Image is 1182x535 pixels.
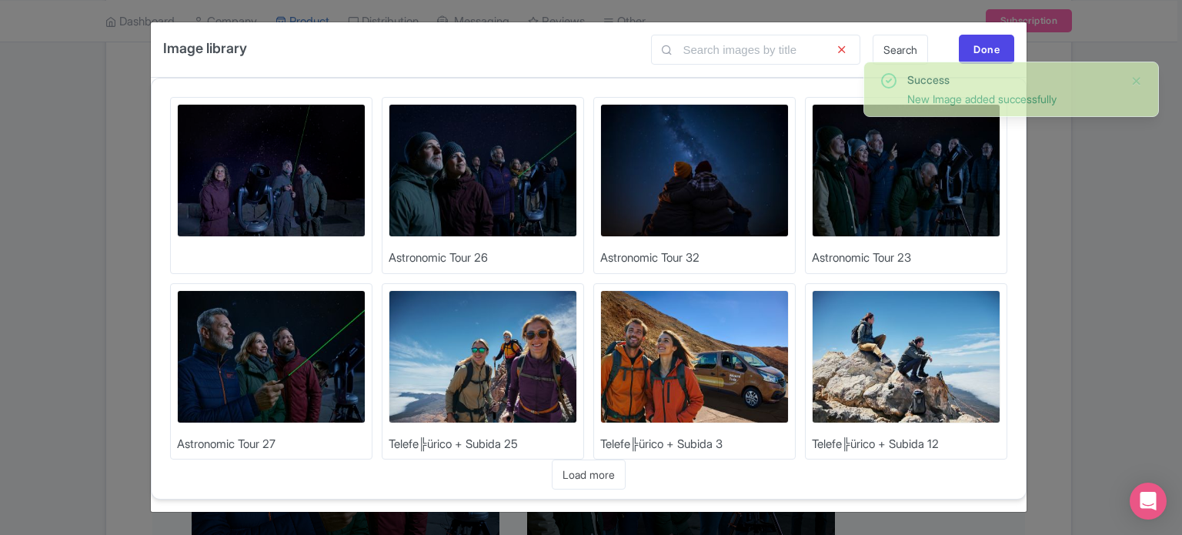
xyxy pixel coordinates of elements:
[389,290,577,423] img: vdjgsi0pesuqpvcxlwo7.jpg
[600,290,789,423] img: phw5niilrbxvnnixymqy.jpg
[389,249,488,267] div: Astronomic Tour 26
[177,290,366,423] img: h2hoo38p5qf5srbtmnpn.jpg
[600,249,700,267] div: Astronomic Tour 32
[163,35,247,62] h4: Image library
[600,436,723,453] div: Telefe╠ürico + Subida 3
[389,436,518,453] div: Telefe╠ürico + Subida 25
[389,104,577,237] img: fdbbjant99qrlgjyr10h.jpg
[812,290,1000,423] img: hvex0b9nomrh8ynhesl9.jpg
[177,436,275,453] div: Astronomic Tour 27
[907,91,1118,107] div: New Image added successfully
[651,35,860,65] input: Search images by title
[812,249,911,267] div: Astronomic Tour 23
[812,436,939,453] div: Telefe╠ürico + Subida 12
[907,72,1118,88] div: Success
[812,104,1000,237] img: yaudnixe89q7q2nlys5f.jpg
[177,104,366,237] img: ac73u7kux2fedx4uiffg.jpg
[600,104,789,237] img: oak6nmruo5hvlkpgkabn.jpg
[552,460,626,490] a: Load more
[959,35,1014,64] div: Done
[1130,72,1143,90] button: Close
[873,35,928,65] a: Search
[1130,483,1167,520] div: Open Intercom Messenger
